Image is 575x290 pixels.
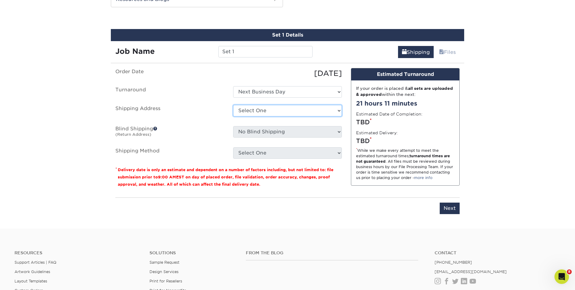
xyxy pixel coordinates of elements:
label: Order Date [111,68,229,79]
a: [PHONE_NUMBER] [435,260,472,265]
a: Support Articles | FAQ [14,260,56,265]
div: TBD [356,118,455,127]
a: Artwork Guidelines [14,269,50,274]
a: Sample Request [149,260,179,265]
small: (Return Address) [115,132,151,137]
span: 9:00 AM [158,175,176,179]
a: Print for Resellers [149,279,182,283]
a: [EMAIL_ADDRESS][DOMAIN_NAME] [435,269,507,274]
small: Delivery date is only an estimate and dependent on a number of factors including, but not limited... [118,168,333,187]
div: Set 1 Details [111,29,464,41]
iframe: Intercom live chat [554,269,569,284]
span: 8 [567,269,572,274]
a: Contact [435,250,561,256]
iframe: Google Customer Reviews [2,272,51,288]
label: Shipping Address [111,105,229,119]
div: If your order is placed & within the next: [356,85,455,98]
div: While we make every attempt to meet the estimated turnaround times; . All files must be reviewed ... [356,148,455,181]
a: Design Services [149,269,178,274]
a: Shipping [398,46,434,58]
div: [DATE] [229,68,346,79]
a: Files [435,46,460,58]
label: Blind Shipping [111,126,229,140]
span: files [439,49,444,55]
h4: Resources [14,250,140,256]
h4: From the Blog [246,250,418,256]
label: Estimated Date of Completion: [356,111,422,117]
div: Estimated Turnaround [351,68,459,80]
div: 21 hours 11 minutes [356,99,455,108]
input: Next [440,203,460,214]
h4: Solutions [149,250,237,256]
a: more info [414,175,432,180]
label: Turnaround [111,86,229,98]
strong: turnaround times are not guaranteed [356,154,450,164]
span: shipping [402,49,407,55]
label: Estimated Delivery: [356,130,398,136]
div: TBD [356,136,455,145]
label: Shipping Method [111,147,229,159]
input: Enter a job name [218,46,312,57]
strong: Job Name [115,47,155,56]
